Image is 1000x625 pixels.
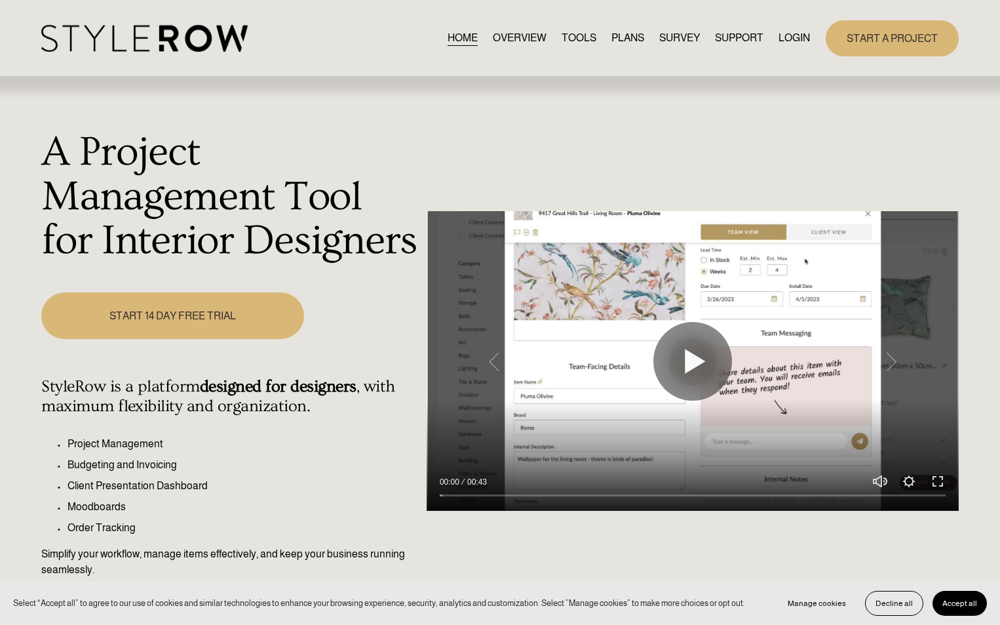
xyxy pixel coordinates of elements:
[41,377,419,416] h4: StyleRow is a platform , with maximum flexibility and organization.
[715,30,763,46] span: SUPPORT
[865,591,923,616] button: Decline all
[440,475,463,489] div: Current time
[562,30,596,47] a: TOOLS
[659,30,700,47] a: SURVEY
[493,30,547,47] a: OVERVIEW
[67,457,419,473] p: Budgeting and Invoicing
[13,597,745,609] p: Select “Accept all” to agree to our use of cookies and similar technologies to enhance your brows...
[41,546,419,578] p: Simplify your workflow, manage items effectively, and keep your business running seamlessly.
[715,30,763,47] a: folder dropdown
[463,475,490,489] div: Duration
[788,599,846,608] span: Manage cookies
[67,499,419,515] p: Moodboards
[778,591,856,616] button: Manage cookies
[653,322,732,401] button: Play
[826,20,959,56] a: START A PROJECT
[779,30,810,47] a: LOGIN
[440,491,946,500] input: Seek
[611,30,644,47] a: PLANS
[67,478,419,494] p: Client Presentation Dashboard
[933,591,987,616] button: Accept all
[942,599,977,608] span: Accept all
[67,520,419,536] p: Order Tracking
[41,131,419,264] h1: A Project Management Tool for Interior Designers
[41,25,248,52] img: StyleRow
[875,599,913,608] span: Decline all
[200,377,356,396] strong: designed for designers
[41,292,303,339] a: START 14 DAY FREE TRIAL
[67,436,419,452] p: Project Management
[448,30,478,47] a: HOME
